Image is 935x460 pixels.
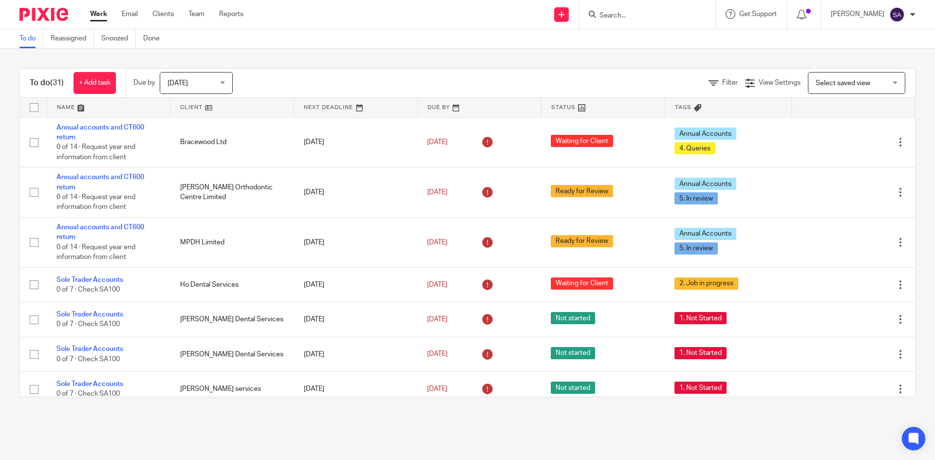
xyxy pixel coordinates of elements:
[427,351,448,358] span: [DATE]
[152,9,174,19] a: Clients
[674,347,727,359] span: 1. Not Started
[170,372,294,406] td: [PERSON_NAME] services
[101,29,136,48] a: Snoozed
[674,312,727,324] span: 1. Not Started
[56,321,120,328] span: 0 of 7 · Check SA100
[674,242,718,255] span: 5. In review
[56,276,123,283] a: Sole Trader Accounts
[170,218,294,268] td: MPDH Limited
[188,9,205,19] a: Team
[831,9,884,19] p: [PERSON_NAME]
[56,144,135,161] span: 0 of 14 · Request year end information from client
[56,286,120,293] span: 0 of 7 · Check SA100
[551,135,613,147] span: Waiting for Client
[294,372,418,406] td: [DATE]
[427,239,448,246] span: [DATE]
[551,312,595,324] span: Not started
[551,185,613,197] span: Ready for Review
[219,9,243,19] a: Reports
[51,29,94,48] a: Reassigned
[427,189,448,196] span: [DATE]
[19,29,43,48] a: To do
[170,302,294,337] td: [PERSON_NAME] Dental Services
[56,390,120,397] span: 0 of 7 · Check SA100
[133,78,155,88] p: Due by
[56,356,120,363] span: 0 of 7 · Check SA100
[674,228,736,240] span: Annual Accounts
[294,218,418,268] td: [DATE]
[427,139,448,146] span: [DATE]
[551,347,595,359] span: Not started
[74,72,116,94] a: + Add task
[168,80,188,87] span: [DATE]
[294,337,418,371] td: [DATE]
[90,9,107,19] a: Work
[674,178,736,190] span: Annual Accounts
[170,267,294,302] td: Ho Dental Services
[551,235,613,247] span: Ready for Review
[816,80,870,87] span: Select saved view
[170,117,294,167] td: Bracewood Ltd
[739,11,777,18] span: Get Support
[56,174,144,190] a: Annual accounts and CT600 return
[50,79,64,87] span: (31)
[19,8,68,21] img: Pixie
[674,277,738,290] span: 2. Job in progress
[674,192,718,204] span: 5. In review
[122,9,138,19] a: Email
[56,194,135,211] span: 0 of 14 · Request year end information from client
[30,78,64,88] h1: To do
[427,281,448,288] span: [DATE]
[294,302,418,337] td: [DATE]
[889,7,905,22] img: svg%3E
[674,382,727,394] span: 1. Not Started
[56,244,135,261] span: 0 of 14 · Request year end information from client
[56,381,123,387] a: Sole Trader Accounts
[759,79,801,86] span: View Settings
[56,124,144,141] a: Annual accounts and CT600 return
[170,167,294,218] td: [PERSON_NAME] Orthodontic Centre Limited
[722,79,738,86] span: Filter
[143,29,167,48] a: Done
[427,386,448,392] span: [DATE]
[56,346,123,352] a: Sole Trader Accounts
[427,316,448,323] span: [DATE]
[674,128,736,140] span: Annual Accounts
[551,277,613,290] span: Waiting for Client
[56,224,144,240] a: Annual accounts and CT600 return
[294,267,418,302] td: [DATE]
[674,142,715,154] span: 4. Queries
[170,337,294,371] td: [PERSON_NAME] Dental Services
[675,105,692,110] span: Tags
[294,167,418,218] td: [DATE]
[56,311,123,318] a: Sole Trader Accounts
[551,382,595,394] span: Not started
[598,12,686,20] input: Search
[294,117,418,167] td: [DATE]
